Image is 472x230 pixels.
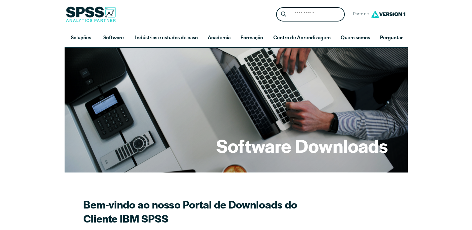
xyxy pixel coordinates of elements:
a: Centro de Aprendizagem [268,29,336,47]
a: Perguntar [375,29,408,47]
a: Indústrias e estudos de caso [130,29,203,47]
span: Parte de [350,10,369,19]
a: Formação [236,29,268,47]
a: Quem somos [336,29,375,47]
button: Ícone de lupa de pesquisa [278,9,289,20]
nav: Versão desktop do menu principal do site [65,29,408,47]
a: Soluções [65,29,97,47]
form: Formulário de pesquisa de cabeçalho do site [276,7,345,22]
img: Logotipo da versão 1 [369,8,407,20]
h2: Bem-vindo ao nosso Portal de Downloads do Cliente IBM SPSS [83,197,302,225]
a: Academia [203,29,236,47]
img: Parceiro de análise SPSS [66,7,116,22]
svg: Ícone de lupa de pesquisa [281,12,286,17]
a: Software [97,29,130,47]
h1: Software Downloads [216,133,388,158]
